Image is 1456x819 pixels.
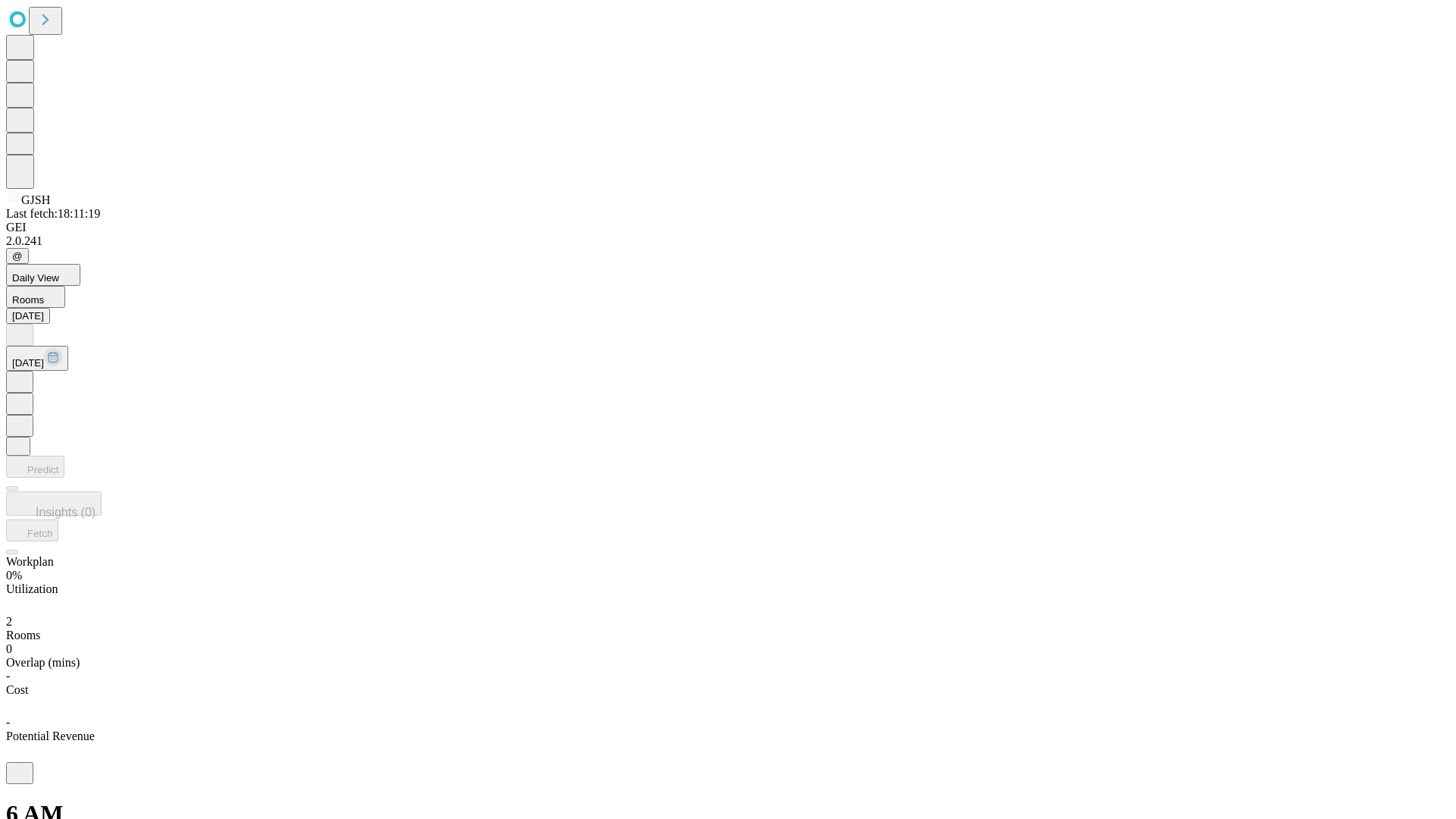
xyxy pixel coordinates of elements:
button: Fetch [6,519,58,541]
span: Insights (0) [36,506,96,519]
span: - [6,670,10,682]
span: 0 [6,642,12,655]
span: 0% [6,569,22,582]
span: Last fetch: 18:11:19 [6,207,100,220]
span: Potential Revenue [6,730,95,742]
span: Workplan [6,555,54,568]
button: Predict [6,456,64,478]
button: Daily View [6,264,80,286]
span: Daily View [12,272,59,284]
button: Rooms [6,286,65,308]
div: 2.0.241 [6,234,1450,248]
span: Cost [6,683,28,696]
span: 2 [6,615,12,628]
span: - [6,716,10,729]
button: Insights (0) [6,491,102,516]
span: Rooms [12,294,44,306]
span: @ [12,250,23,262]
button: [DATE] [6,308,50,324]
button: @ [6,248,29,264]
span: Rooms [6,629,40,642]
div: GEI [6,221,1450,234]
span: GJSH [21,193,50,206]
span: Overlap (mins) [6,656,80,669]
button: [DATE] [6,346,68,371]
span: [DATE] [12,357,44,369]
span: Utilization [6,582,58,595]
